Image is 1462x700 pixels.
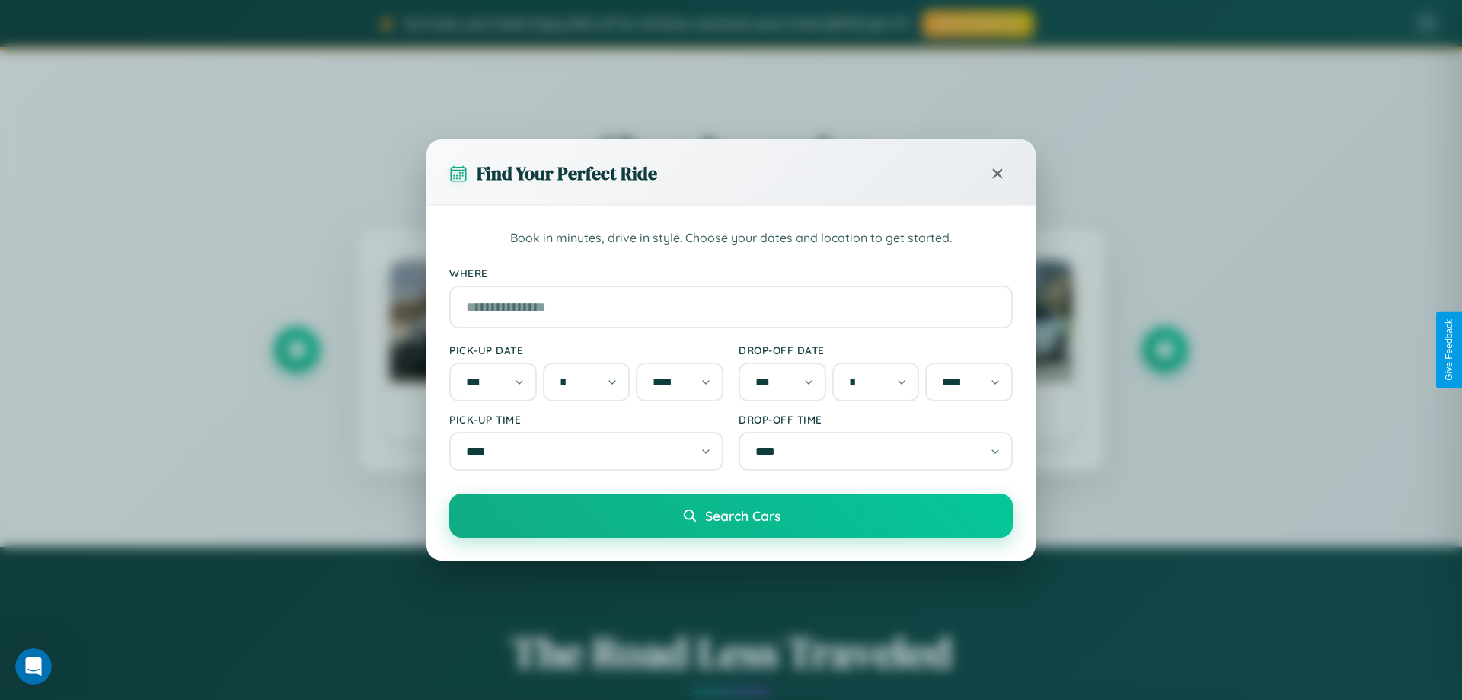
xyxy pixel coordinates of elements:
label: Pick-up Date [449,344,723,356]
h3: Find Your Perfect Ride [477,161,657,186]
button: Search Cars [449,494,1013,538]
p: Book in minutes, drive in style. Choose your dates and location to get started. [449,229,1013,248]
label: Drop-off Time [739,413,1013,426]
span: Search Cars [705,507,780,524]
label: Where [449,267,1013,280]
label: Pick-up Time [449,413,723,426]
label: Drop-off Date [739,344,1013,356]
